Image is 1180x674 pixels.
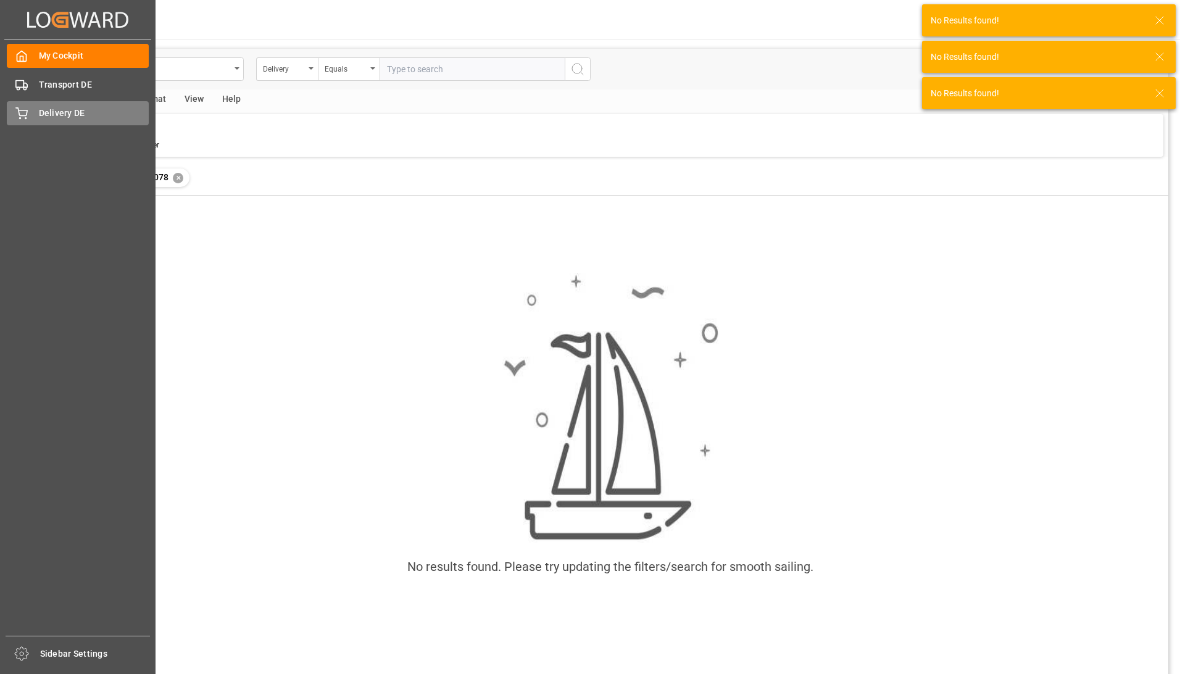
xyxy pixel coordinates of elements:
[931,14,1143,27] div: No Results found!
[40,647,151,660] span: Sidebar Settings
[565,57,591,81] button: search button
[318,57,380,81] button: open menu
[39,49,149,62] span: My Cockpit
[380,57,565,81] input: Type to search
[931,87,1143,100] div: No Results found!
[175,89,213,110] div: View
[39,78,149,91] span: Transport DE
[7,72,149,96] a: Transport DE
[256,57,318,81] button: open menu
[407,557,813,576] div: No results found. Please try updating the filters/search for smooth sailing.
[502,273,718,543] img: smooth_sailing.jpeg
[39,107,149,120] span: Delivery DE
[173,173,183,183] div: ✕
[325,60,367,75] div: Equals
[7,44,149,68] a: My Cockpit
[213,89,250,110] div: Help
[7,101,149,125] a: Delivery DE
[263,60,305,75] div: Delivery
[931,51,1143,64] div: No Results found!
